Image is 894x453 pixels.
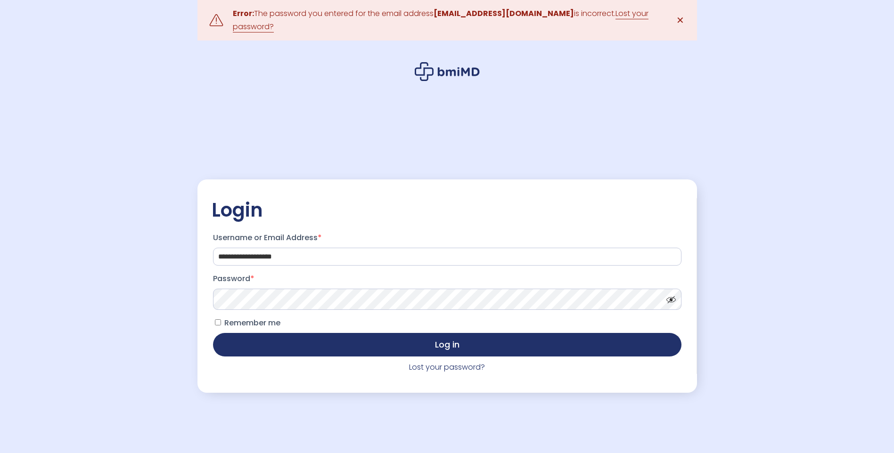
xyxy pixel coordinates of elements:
a: ✕ [671,11,690,30]
h2: Login [212,198,683,222]
strong: Error: [233,8,254,19]
input: Remember me [215,319,221,325]
a: Lost your password? [409,362,485,372]
strong: [EMAIL_ADDRESS][DOMAIN_NAME] [434,8,574,19]
div: The password you entered for the email address is incorrect. [233,7,662,33]
span: Remember me [224,317,280,328]
label: Password [213,271,681,286]
label: Username or Email Address [213,230,681,245]
span: ✕ [676,14,684,27]
button: Log in [213,333,681,356]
